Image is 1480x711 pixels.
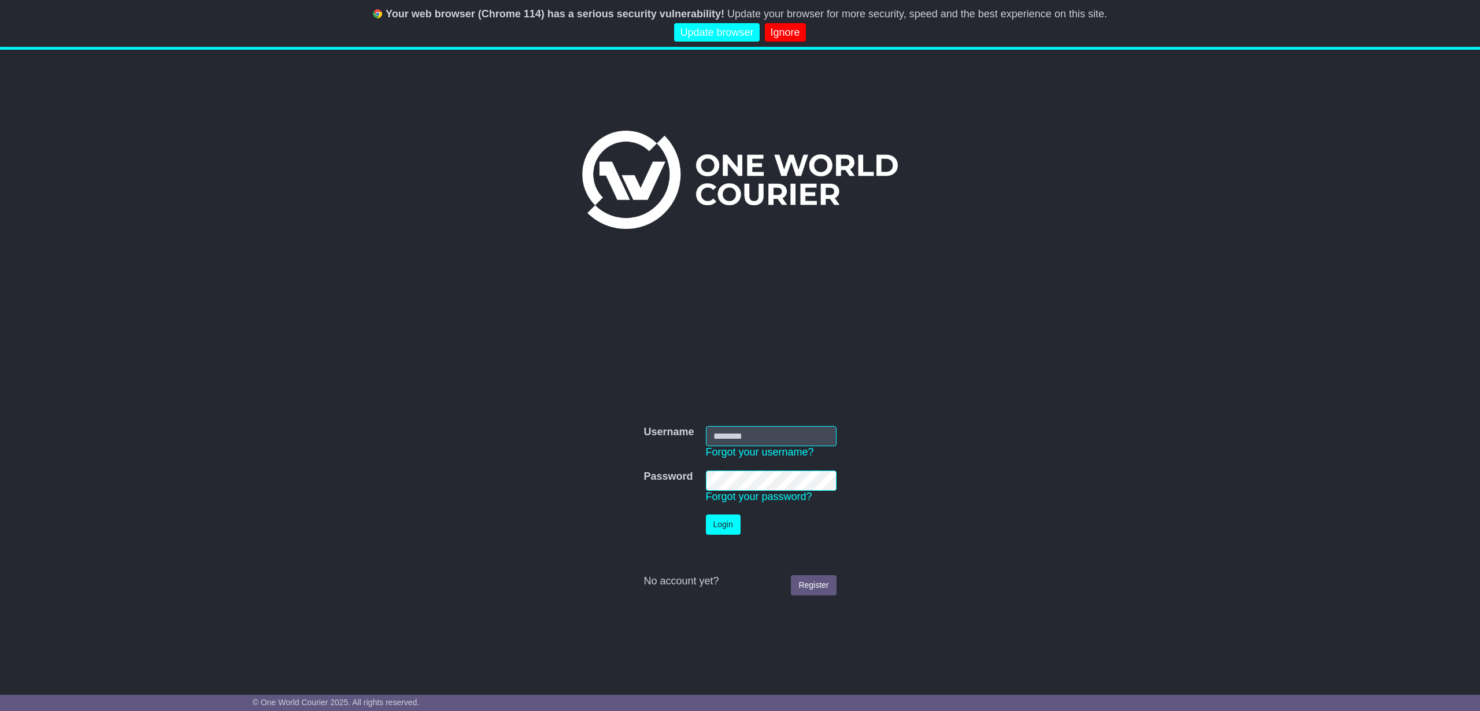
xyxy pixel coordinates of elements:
img: One World [582,131,898,229]
div: No account yet? [643,575,836,588]
button: Login [706,514,741,535]
label: Username [643,426,694,439]
a: Register [791,575,836,595]
a: Forgot your password? [706,491,812,502]
a: Forgot your username? [706,446,814,458]
a: Ignore [765,23,806,42]
span: Update your browser for more security, speed and the best experience on this site. [727,8,1107,20]
span: © One World Courier 2025. All rights reserved. [253,698,420,707]
label: Password [643,471,693,483]
b: Your web browser (Chrome 114) has a serious security vulnerability! [386,8,724,20]
a: Update browser [674,23,759,42]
